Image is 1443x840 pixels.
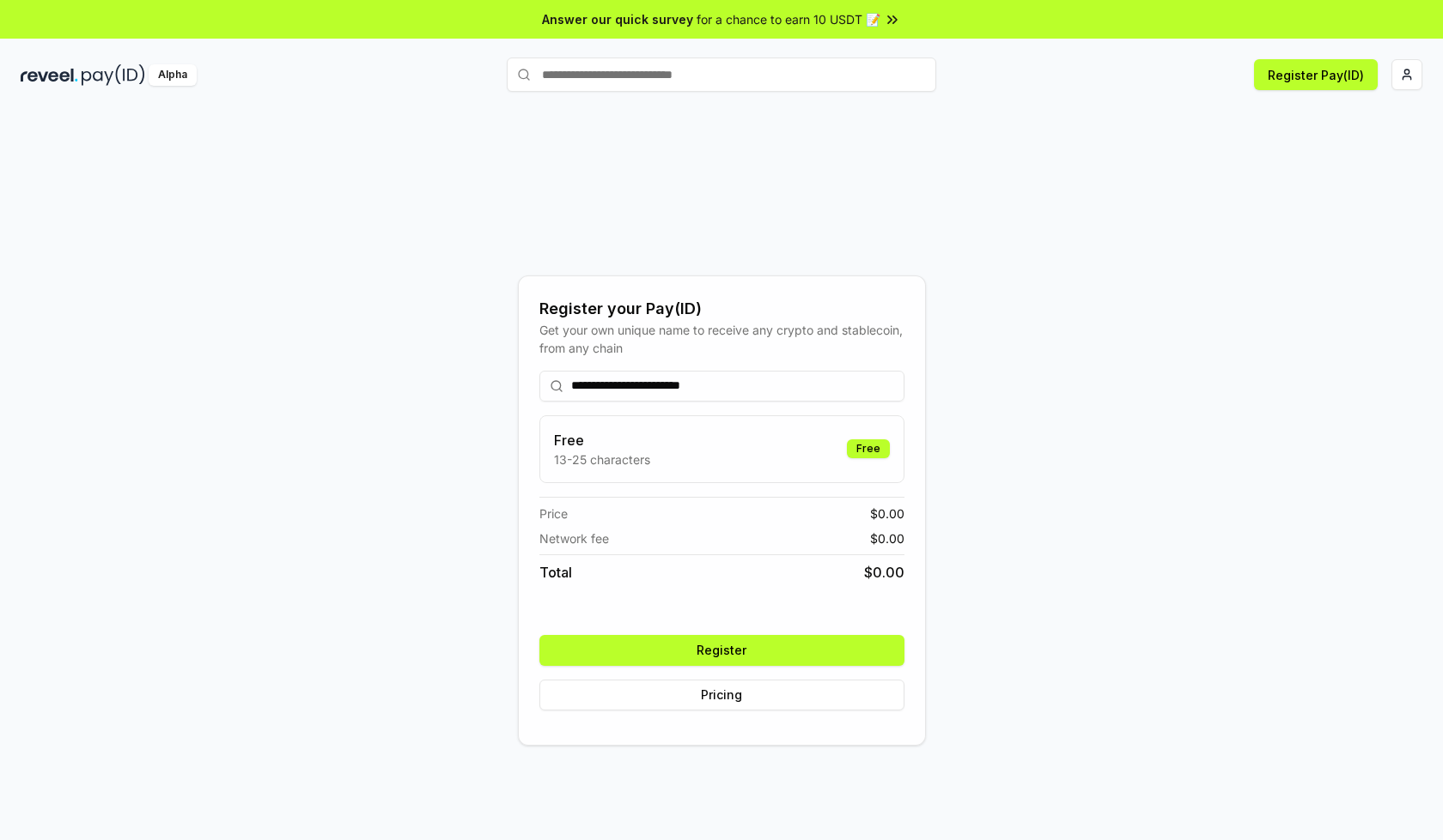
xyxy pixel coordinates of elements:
button: Register [539,635,904,666]
span: Network fee [539,529,609,547]
span: for a chance to earn 10 USDT 📝 [697,10,880,28]
img: reveel_dark [21,64,78,86]
div: Register your Pay(ID) [539,297,904,321]
button: Pricing [539,680,904,710]
p: 13-25 characters [554,450,650,468]
div: Get your own unique name to receive any crypto and stablecoin, from any chain [539,321,904,357]
span: $ 0.00 [870,529,904,547]
span: $ 0.00 [864,562,904,583]
span: Answer our quick survey [542,10,693,28]
span: Total [539,562,572,583]
div: Alpha [149,64,197,86]
h3: Free [554,430,650,450]
img: pay_id [82,64,145,86]
span: Price [539,505,568,523]
div: Free [847,439,890,458]
span: $ 0.00 [870,505,904,523]
button: Register Pay(ID) [1254,59,1378,90]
